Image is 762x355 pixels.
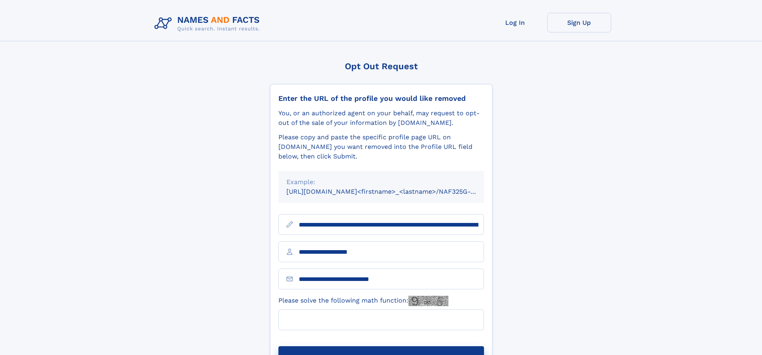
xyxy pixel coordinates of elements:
a: Log In [483,13,547,32]
label: Please solve the following math function: [278,296,448,306]
div: You, or an authorized agent on your behalf, may request to opt-out of the sale of your informatio... [278,108,484,128]
div: Please copy and paste the specific profile page URL on [DOMAIN_NAME] you want removed into the Pr... [278,132,484,161]
div: Example: [286,177,476,187]
div: Enter the URL of the profile you would like removed [278,94,484,103]
small: [URL][DOMAIN_NAME]<firstname>_<lastname>/NAF325G-xxxxxxxx [286,188,499,195]
img: Logo Names and Facts [151,13,266,34]
a: Sign Up [547,13,611,32]
div: Opt Out Request [270,61,492,71]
